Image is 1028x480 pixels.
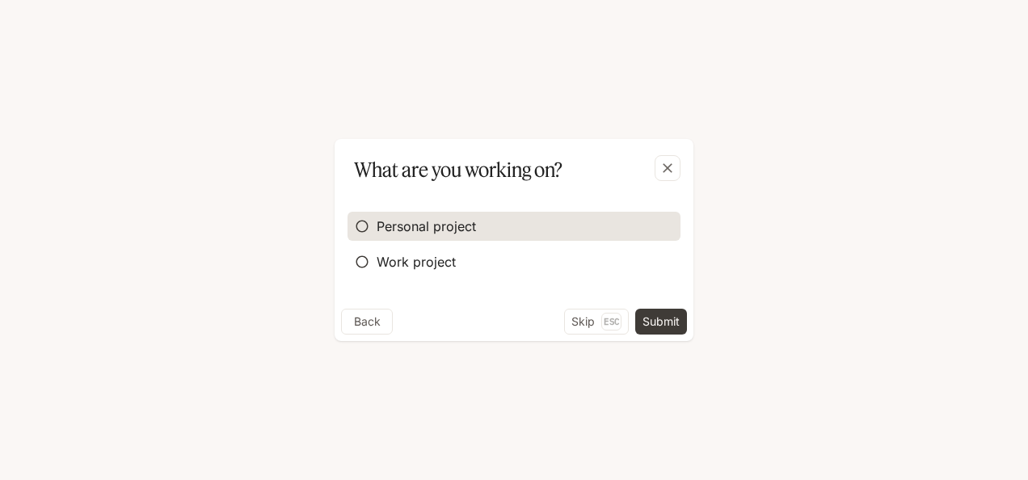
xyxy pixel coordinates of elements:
[635,309,687,335] button: Submit
[341,309,393,335] button: Back
[564,309,629,335] button: SkipEsc
[601,313,621,331] p: Esc
[377,252,456,272] span: Work project
[377,217,476,236] span: Personal project
[354,155,562,184] p: What are you working on?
